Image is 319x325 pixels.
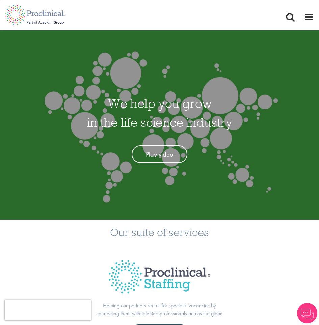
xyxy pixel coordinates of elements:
a: Play video [132,145,187,163]
h1: We help you grow in the life science industry [87,94,232,132]
img: Chatbot [297,303,317,323]
h3: Our suite of services [5,227,314,238]
img: Proclinical Title [100,251,219,302]
iframe: reCAPTCHA [5,300,91,320]
p: Helping our partners recruit for specialist vacancies by connecting them with talented profession... [92,302,227,318]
